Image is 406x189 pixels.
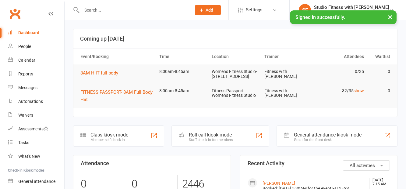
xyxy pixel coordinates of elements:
div: What's New [18,154,40,159]
div: Assessments [18,126,48,131]
span: All activities [350,163,375,168]
span: 8AM HIIT full body [80,70,118,76]
div: Messages [18,85,37,90]
a: Waivers [8,108,64,122]
div: Waivers [18,113,33,118]
a: Messages [8,81,64,95]
div: Roll call kiosk mode [189,132,233,138]
div: Reports [18,71,33,76]
td: Women's Fitness Studio- [STREET_ADDRESS] [209,64,262,84]
div: SF [299,4,311,16]
button: × [385,10,396,24]
th: Time [157,49,209,64]
a: Automations [8,95,64,108]
div: Class kiosk mode [90,132,128,138]
span: Add [206,8,213,13]
div: Studio Fitness with [PERSON_NAME] [314,5,389,10]
h3: Attendance [81,160,223,166]
div: General attendance kiosk mode [294,132,362,138]
button: 8AM HIIT full body [80,69,122,77]
a: Dashboard [8,26,64,40]
td: 32/35 [314,84,367,98]
a: Clubworx [7,6,23,21]
td: 0/35 [314,64,367,79]
div: Fitness with [PERSON_NAME] [314,10,389,16]
td: 0 [367,84,393,98]
h3: Coming up [DATE] [80,36,390,42]
div: Tasks [18,140,29,145]
div: Member self check-in [90,138,128,142]
td: Fitness with [PERSON_NAME] [262,64,314,84]
div: Automations [18,99,43,104]
td: Fitness Passport- Women's Fitness Studio [209,84,262,103]
button: All activities [343,160,390,171]
div: Calendar [18,58,35,63]
th: Event/Booking [78,49,157,64]
span: FITNESS PASSPORT- 8AM Full Body Hiit [80,89,153,102]
a: People [8,40,64,53]
a: [PERSON_NAME] [263,181,295,186]
th: Attendees [314,49,367,64]
th: Waitlist [367,49,393,64]
time: [DATE] 7:15 AM [369,178,390,186]
a: Assessments [8,122,64,136]
span: Signed in successfully. [295,14,345,20]
td: 8:00am-8:45am [157,84,209,98]
a: show [354,88,364,93]
a: Reports [8,67,64,81]
input: Search... [80,6,187,14]
button: FITNESS PASSPORT- 8AM Full Body Hiit [80,89,154,103]
span: Settings [246,3,263,17]
a: General attendance kiosk mode [8,175,64,188]
div: Dashboard [18,30,39,35]
button: Add [195,5,221,15]
th: Trainer [262,49,314,64]
td: Fitness with [PERSON_NAME] [262,84,314,103]
h3: Recent Activity [248,160,390,166]
a: Tasks [8,136,64,150]
th: Location [209,49,262,64]
div: General attendance [18,179,55,184]
div: People [18,44,31,49]
div: Staff check-in for members [189,138,233,142]
a: Calendar [8,53,64,67]
td: 8:00am-8:45am [157,64,209,79]
td: 0 [367,64,393,79]
div: Great for the front desk [294,138,362,142]
a: What's New [8,150,64,163]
